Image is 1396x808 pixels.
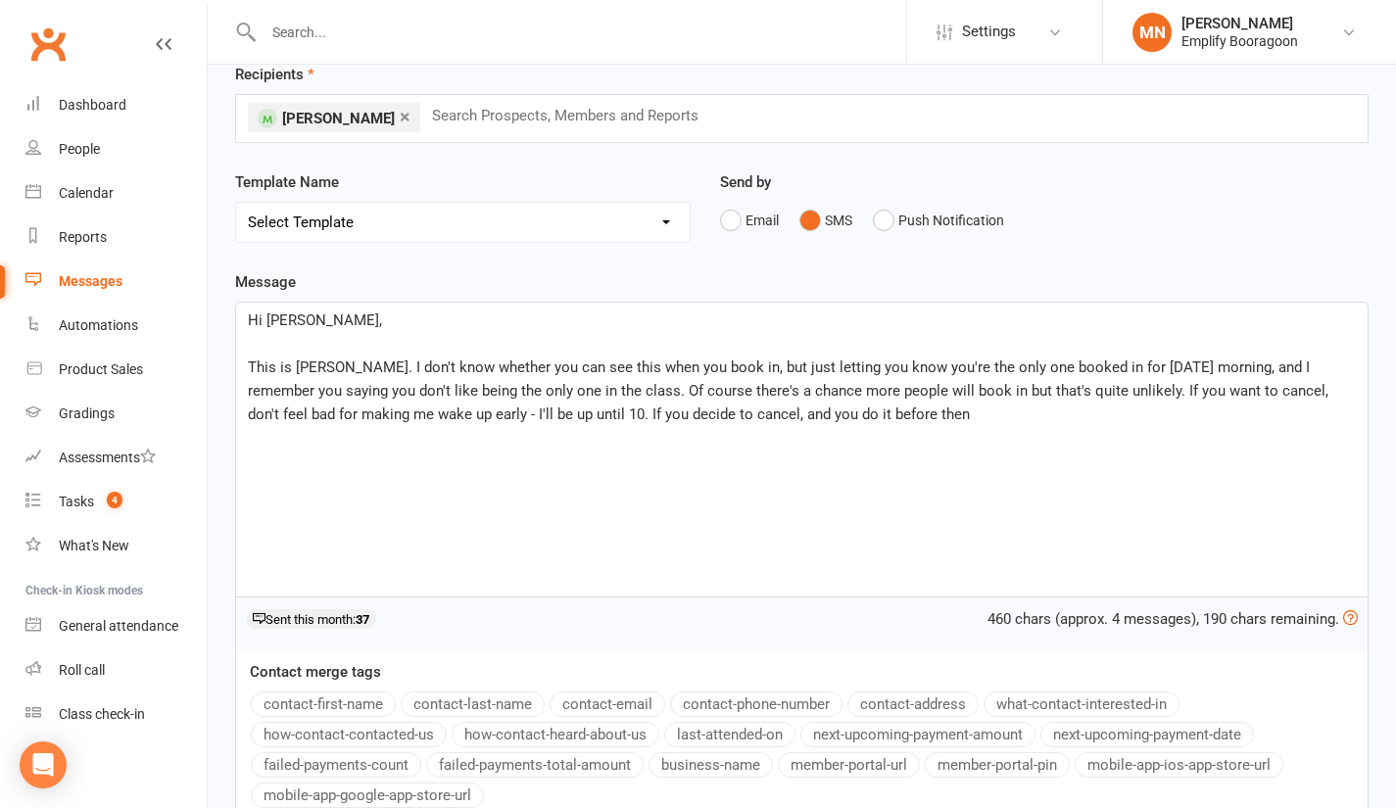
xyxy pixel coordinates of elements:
a: Class kiosk mode [25,692,207,737]
button: next-upcoming-payment-date [1040,722,1254,747]
div: Product Sales [59,361,143,377]
div: Roll call [59,662,105,678]
button: business-name [649,752,773,778]
a: Assessments [25,436,207,480]
a: What's New [25,524,207,568]
button: mobile-app-ios-app-store-url [1075,752,1283,778]
a: Tasks 4 [25,480,207,524]
button: mobile-app-google-app-store-url [251,783,484,808]
button: what-contact-interested-in [984,691,1179,717]
strong: 37 [356,612,369,627]
div: Assessments [59,450,156,465]
a: Dashboard [25,83,207,127]
div: Reports [59,229,107,245]
div: Calendar [59,185,114,201]
div: Class check-in [59,706,145,722]
a: × [400,101,410,132]
div: Emplify Booragoon [1181,32,1298,50]
a: Gradings [25,392,207,436]
a: Messages [25,260,207,304]
div: Open Intercom Messenger [20,741,67,788]
label: Message [235,270,296,294]
button: contact-phone-number [670,691,842,717]
button: contact-address [847,691,979,717]
div: People [59,141,100,157]
button: contact-first-name [251,691,396,717]
a: General attendance kiosk mode [25,604,207,648]
button: contact-last-name [401,691,545,717]
a: Roll call [25,648,207,692]
span: [PERSON_NAME] [282,110,395,127]
div: What's New [59,538,129,553]
label: Template Name [235,170,339,194]
button: failed-payments-total-amount [426,752,644,778]
a: People [25,127,207,171]
div: Gradings [59,405,115,421]
a: Clubworx [24,20,72,69]
label: Contact merge tags [250,660,381,684]
input: Search Prospects, Members and Reports [430,103,717,128]
div: Messages [59,273,122,289]
button: SMS [799,202,852,239]
div: General attendance [59,618,178,634]
button: Email [720,202,779,239]
button: member-portal-url [778,752,920,778]
button: Push Notification [873,202,1004,239]
span: Settings [962,10,1016,54]
button: next-upcoming-payment-amount [800,722,1035,747]
div: Tasks [59,494,94,509]
span: Hi [PERSON_NAME], [248,311,382,329]
label: Send by [720,170,771,194]
a: Calendar [25,171,207,215]
div: MN [1132,13,1172,52]
label: Recipients [235,63,314,86]
button: last-attended-on [664,722,795,747]
div: Dashboard [59,97,126,113]
div: [PERSON_NAME] [1181,15,1298,32]
button: how-contact-contacted-us [251,722,447,747]
div: 460 chars (approx. 4 messages), 190 chars remaining. [987,607,1358,631]
button: member-portal-pin [925,752,1070,778]
div: Sent this month: [246,609,376,629]
button: contact-email [550,691,665,717]
a: Product Sales [25,348,207,392]
a: Automations [25,304,207,348]
button: how-contact-heard-about-us [452,722,659,747]
span: This is [PERSON_NAME]. I don't know whether you can see this when you book in, but just letting y... [248,358,1332,423]
a: Reports [25,215,207,260]
span: 4 [107,492,122,508]
input: Search... [258,19,906,46]
button: failed-payments-count [251,752,421,778]
div: Automations [59,317,138,333]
